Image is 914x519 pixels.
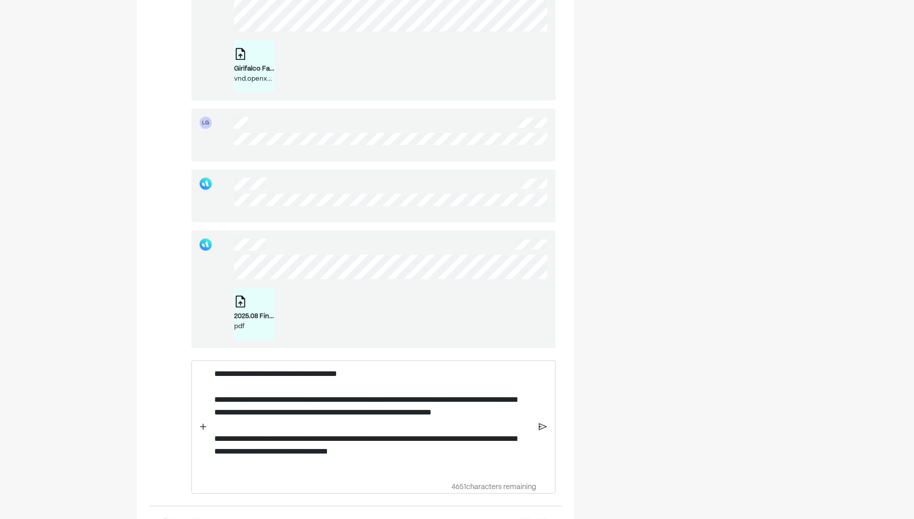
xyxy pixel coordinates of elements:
div: pdf [234,322,275,332]
div: vnd.openxmlformats-officedocument.wordprocessingml.document [234,74,275,84]
div: 4651 characters remaining [209,481,536,493]
div: Girifalco Family Financial Report [DATE] 073025.docx [234,64,275,74]
div: LG [200,117,212,129]
div: Rich Text Editor. Editing area: main [209,361,536,478]
div: 2025.08 Financial Plan.pdf [234,312,275,322]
